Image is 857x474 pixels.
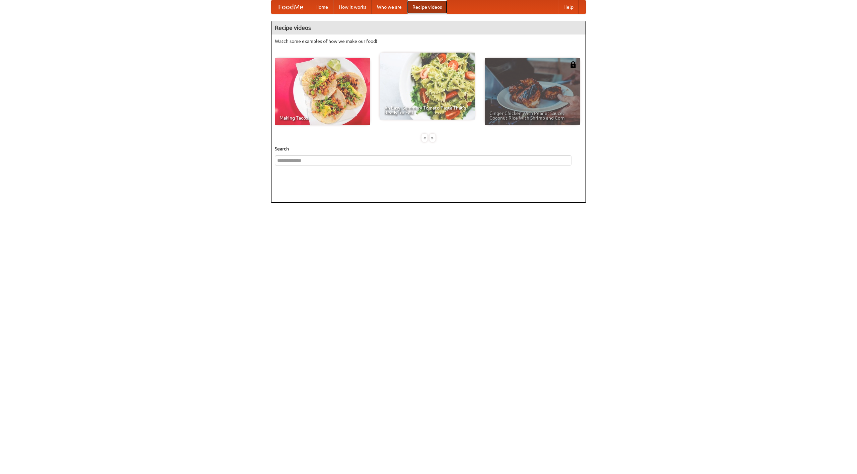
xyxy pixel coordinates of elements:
a: How it works [333,0,372,14]
a: An Easy, Summery Tomato Pasta That's Ready for Fall [380,53,475,120]
a: Who we are [372,0,407,14]
a: Making Tacos [275,58,370,125]
span: Making Tacos [280,116,365,120]
p: Watch some examples of how we make our food! [275,38,582,45]
a: Help [558,0,579,14]
a: Recipe videos [407,0,447,14]
div: » [430,134,436,142]
h5: Search [275,145,582,152]
span: An Easy, Summery Tomato Pasta That's Ready for Fall [384,106,470,115]
a: Home [310,0,333,14]
h4: Recipe videos [271,21,586,35]
a: FoodMe [271,0,310,14]
div: « [421,134,427,142]
img: 483408.png [570,61,576,68]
